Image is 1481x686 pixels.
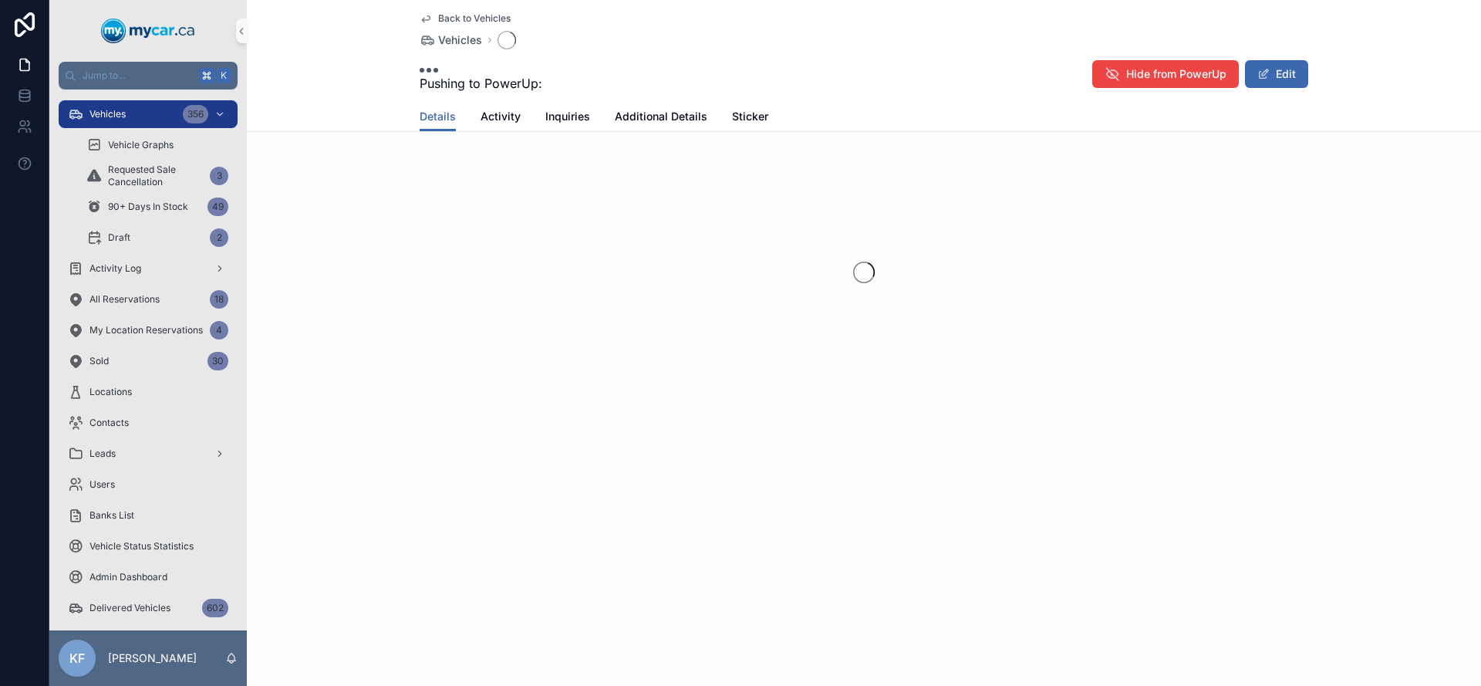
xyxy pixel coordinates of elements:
a: Additional Details [615,103,707,133]
div: 2 [210,228,228,247]
div: 602 [202,599,228,617]
a: 90+ Days In Stock49 [77,193,238,221]
span: K [218,69,230,82]
a: Leads [59,440,238,468]
a: Sticker [732,103,768,133]
div: scrollable content [49,90,247,630]
span: Jump to... [83,69,193,82]
div: 356 [183,105,208,123]
span: Sold [89,355,109,367]
span: Delivered Vehicles [89,602,170,614]
a: Activity Log [59,255,238,282]
a: Users [59,471,238,498]
a: Details [420,103,456,132]
span: My Location Reservations [89,324,203,336]
span: Hide from PowerUp [1126,66,1226,82]
div: 30 [207,352,228,370]
span: Vehicles [89,108,126,120]
span: Activity [481,109,521,124]
a: Inquiries [545,103,590,133]
a: My Location Reservations4 [59,316,238,344]
a: Back to Vehicles [420,12,511,25]
div: 4 [210,321,228,340]
a: Locations [59,378,238,406]
span: Users [89,478,115,491]
a: Sold30 [59,347,238,375]
a: Activity [481,103,521,133]
div: 49 [207,198,228,216]
span: Activity Log [89,262,141,275]
span: Leads [89,448,116,460]
span: Vehicle Graphs [108,139,174,151]
a: Delivered Vehicles602 [59,594,238,622]
a: Vehicles356 [59,100,238,128]
span: Vehicles [438,32,482,48]
span: Details [420,109,456,124]
span: Additional Details [615,109,707,124]
a: Requested Sale Cancellation3 [77,162,238,190]
div: 3 [210,167,228,185]
a: All Reservations18 [59,286,238,313]
a: Draft2 [77,224,238,252]
a: Admin Dashboard [59,563,238,591]
button: Edit [1245,60,1308,88]
span: Pushing to PowerUp: [420,74,542,93]
span: Locations [89,386,132,398]
p: [PERSON_NAME] [108,651,197,666]
span: Contacts [89,417,129,429]
span: Requested Sale Cancellation [108,164,204,188]
a: Banks List [59,502,238,529]
span: 90+ Days In Stock [108,201,188,213]
span: Admin Dashboard [89,571,167,583]
a: Vehicles [420,32,482,48]
div: 18 [210,290,228,309]
span: Banks List [89,509,134,522]
a: Contacts [59,409,238,437]
span: Back to Vehicles [438,12,511,25]
span: Inquiries [545,109,590,124]
a: Vehicle Graphs [77,131,238,159]
span: Draft [108,231,130,244]
img: App logo [101,19,195,43]
span: Vehicle Status Statistics [89,540,194,553]
span: Sticker [732,109,768,124]
span: All Reservations [89,293,160,306]
button: Hide from PowerUp [1092,60,1239,88]
button: Jump to...K [59,62,238,90]
span: KF [69,649,85,667]
a: Vehicle Status Statistics [59,532,238,560]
